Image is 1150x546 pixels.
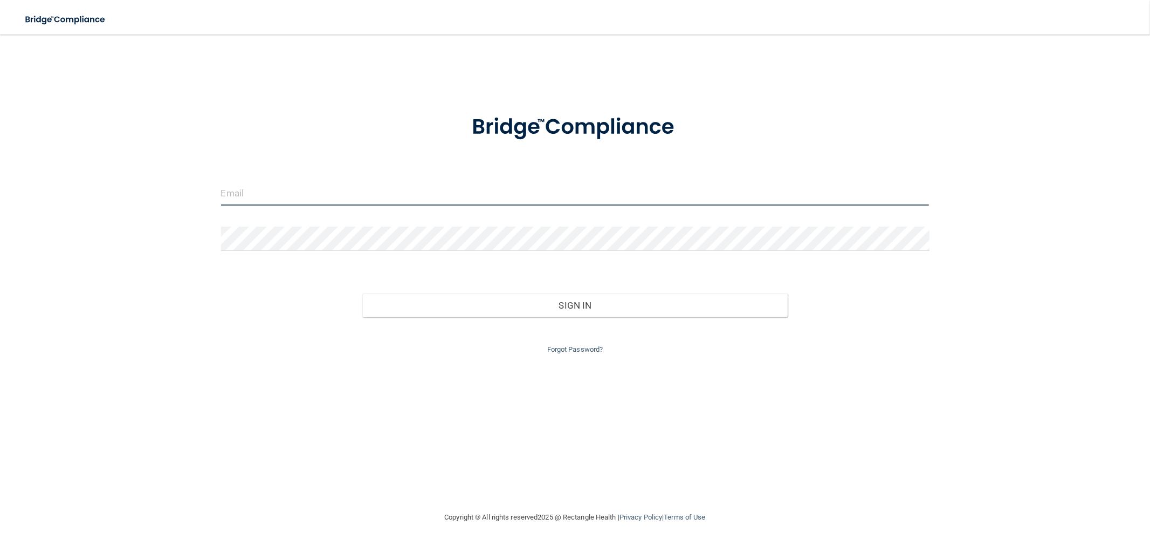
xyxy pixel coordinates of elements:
[664,513,705,521] a: Terms of Use
[362,294,787,317] button: Sign In
[16,9,115,31] img: bridge_compliance_login_screen.278c3ca4.svg
[221,181,929,206] input: Email
[619,513,662,521] a: Privacy Policy
[547,345,603,353] a: Forgot Password?
[378,500,772,535] div: Copyright © All rights reserved 2025 @ Rectangle Health | |
[965,470,1137,513] iframe: Drift Widget Chat Controller
[450,99,701,155] img: bridge_compliance_login_screen.278c3ca4.svg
